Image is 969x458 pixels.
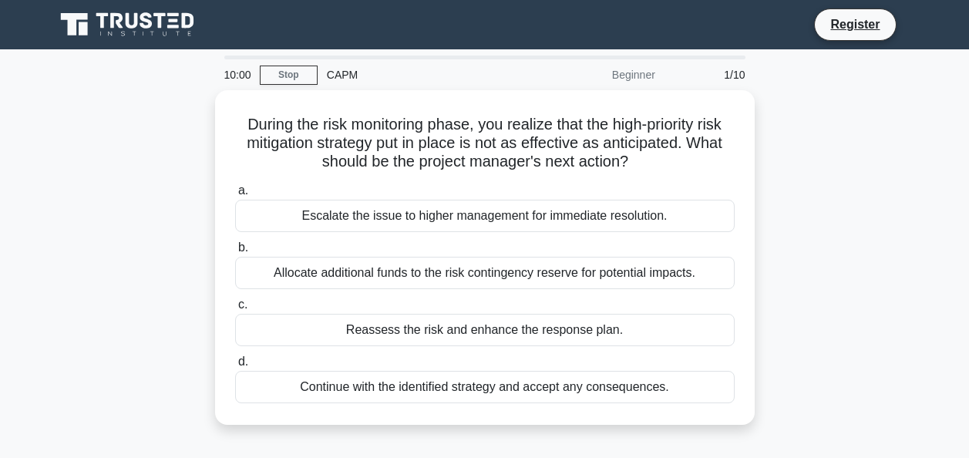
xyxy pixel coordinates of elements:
[238,298,247,311] span: c.
[238,241,248,254] span: b.
[530,59,665,90] div: Beginner
[821,15,889,34] a: Register
[318,59,530,90] div: CAPM
[665,59,755,90] div: 1/10
[235,200,735,232] div: Escalate the issue to higher management for immediate resolution.
[235,257,735,289] div: Allocate additional funds to the risk contingency reserve for potential impacts.
[235,371,735,403] div: Continue with the identified strategy and accept any consequences.
[234,115,736,172] h5: During the risk monitoring phase, you realize that the high-priority risk mitigation strategy put...
[238,355,248,368] span: d.
[235,314,735,346] div: Reassess the risk and enhance the response plan.
[215,59,260,90] div: 10:00
[260,66,318,85] a: Stop
[238,184,248,197] span: a.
